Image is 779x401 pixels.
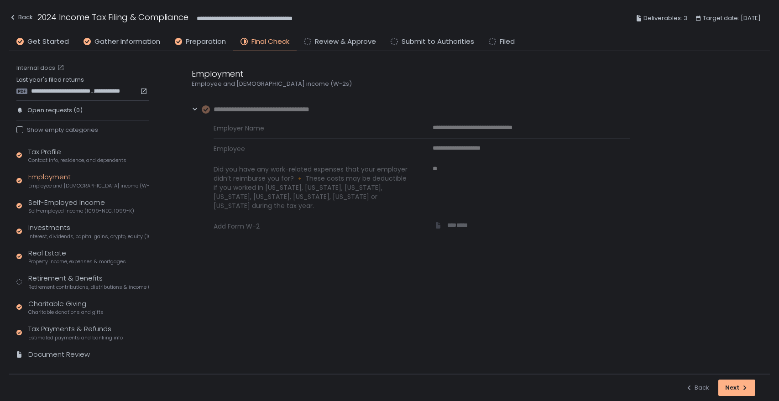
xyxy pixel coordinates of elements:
div: Real Estate [28,248,126,266]
span: Employee [214,144,411,153]
span: Self-employed income (1099-NEC, 1099-K) [28,208,134,214]
div: Document Review [28,349,90,360]
a: Internal docs [16,64,66,72]
div: Next [725,384,748,392]
div: Charitable Giving [28,299,104,316]
span: Charitable donations and gifts [28,309,104,316]
span: Deliverables: 3 [643,13,687,24]
span: Did you have any work-related expenses that your employer didn’t reimburse you for? 🔸 These costs... [214,165,411,210]
span: Contact info, residence, and dependents [28,157,126,164]
span: Add Form W-2 [214,222,411,231]
span: Review & Approve [315,36,376,47]
span: Submit to Authorities [402,36,474,47]
span: Retirement contributions, distributions & income (1099-R, 5498) [28,284,149,291]
span: Filed [500,36,515,47]
div: Employee and [DEMOGRAPHIC_DATA] income (W-2s) [192,80,630,88]
span: Property income, expenses & mortgages [28,258,126,265]
span: Employer Name [214,124,411,133]
div: Tax Payments & Refunds [28,324,123,341]
span: Employee and [DEMOGRAPHIC_DATA] income (W-2s) [28,182,149,189]
span: Preparation [186,36,226,47]
div: Last year's filed returns [16,76,149,95]
span: Interest, dividends, capital gains, crypto, equity (1099s, K-1s) [28,233,149,240]
button: Next [718,380,755,396]
span: Gather Information [94,36,160,47]
span: Target date: [DATE] [703,13,761,24]
span: Estimated payments and banking info [28,334,123,341]
div: Employment [28,172,149,189]
button: Back [685,380,709,396]
div: Investments [28,223,149,240]
span: Get Started [27,36,69,47]
button: Back [9,11,33,26]
span: Open requests (0) [27,106,83,115]
div: Self-Employed Income [28,198,134,215]
span: Final Check [251,36,289,47]
div: Retirement & Benefits [28,273,149,291]
div: Employment [192,68,630,80]
div: Back [9,12,33,23]
div: Tax Profile [28,147,126,164]
h1: 2024 Income Tax Filing & Compliance [37,11,188,23]
div: Back [685,384,709,392]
